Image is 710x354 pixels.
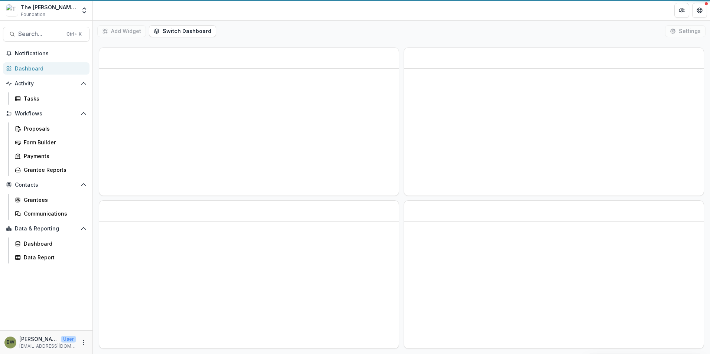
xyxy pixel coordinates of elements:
[12,207,89,220] a: Communications
[96,5,127,16] nav: breadcrumb
[21,11,45,18] span: Foundation
[19,343,76,350] p: [EMAIL_ADDRESS][DOMAIN_NAME]
[15,182,78,188] span: Contacts
[3,47,89,59] button: Notifications
[674,3,689,18] button: Partners
[15,111,78,117] span: Workflows
[12,150,89,162] a: Payments
[24,125,84,132] div: Proposals
[18,30,62,37] span: Search...
[149,25,216,37] button: Switch Dashboard
[24,166,84,174] div: Grantee Reports
[3,179,89,191] button: Open Contacts
[24,95,84,102] div: Tasks
[665,25,706,37] button: Settings
[79,338,88,347] button: More
[12,122,89,135] a: Proposals
[12,136,89,148] a: Form Builder
[61,336,76,342] p: User
[24,253,84,261] div: Data Report
[12,164,89,176] a: Grantee Reports
[15,226,78,232] span: Data & Reporting
[65,30,83,38] div: Ctrl + K
[15,65,84,72] div: Dashboard
[24,210,84,217] div: Communications
[12,194,89,206] a: Grantees
[24,152,84,160] div: Payments
[3,108,89,119] button: Open Workflows
[12,251,89,263] a: Data Report
[79,3,89,18] button: Open entity switcher
[24,196,84,204] div: Grantees
[24,240,84,248] div: Dashboard
[12,92,89,105] a: Tasks
[6,4,18,16] img: The Bolick Foundation
[3,78,89,89] button: Open Activity
[7,340,14,345] div: Blair White
[24,138,84,146] div: Form Builder
[3,27,89,42] button: Search...
[692,3,707,18] button: Get Help
[3,223,89,235] button: Open Data & Reporting
[21,3,76,11] div: The [PERSON_NAME] Foundation
[12,237,89,250] a: Dashboard
[15,50,87,57] span: Notifications
[15,81,78,87] span: Activity
[97,25,146,37] button: Add Widget
[19,335,58,343] p: [PERSON_NAME]
[3,62,89,75] a: Dashboard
